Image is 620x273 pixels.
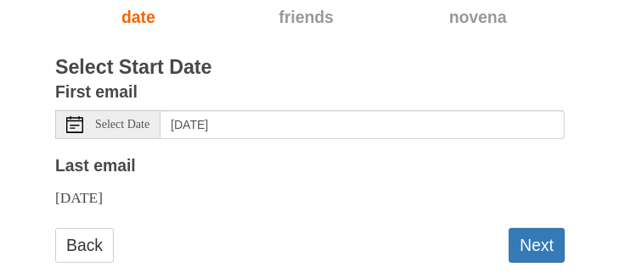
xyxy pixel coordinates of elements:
[55,78,138,106] label: First email
[55,152,136,180] label: Last email
[55,57,565,79] h3: Select Start Date
[55,189,103,206] span: [DATE]
[509,228,565,263] button: Next
[95,119,149,131] span: Select Date
[55,228,114,263] a: Back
